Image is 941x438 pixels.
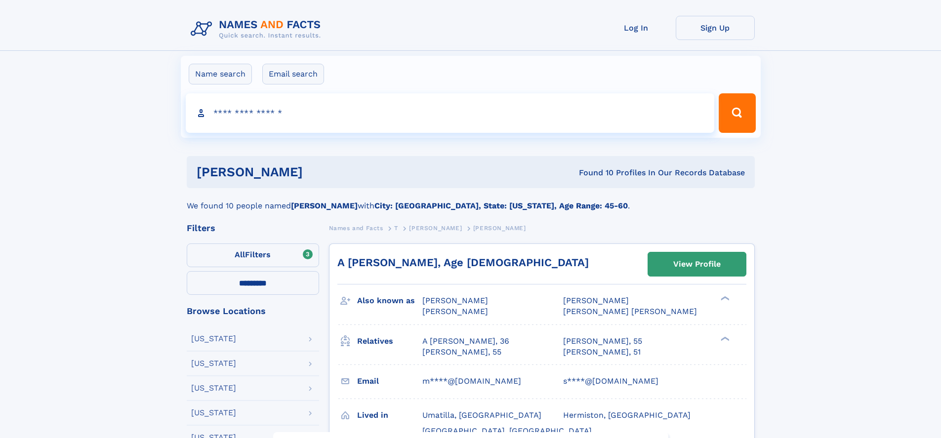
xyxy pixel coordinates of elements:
[563,336,642,347] a: [PERSON_NAME], 55
[394,222,398,234] a: T
[357,373,422,390] h3: Email
[718,335,730,342] div: ❯
[718,295,730,302] div: ❯
[191,359,236,367] div: [US_STATE]
[422,410,541,420] span: Umatilla, [GEOGRAPHIC_DATA]
[357,292,422,309] h3: Also known as
[673,253,721,276] div: View Profile
[422,307,488,316] span: [PERSON_NAME]
[563,410,691,420] span: Hermiston, [GEOGRAPHIC_DATA]
[291,201,358,210] b: [PERSON_NAME]
[422,347,501,358] a: [PERSON_NAME], 55
[329,222,383,234] a: Names and Facts
[187,307,319,316] div: Browse Locations
[357,407,422,424] h3: Lived in
[374,201,628,210] b: City: [GEOGRAPHIC_DATA], State: [US_STATE], Age Range: 45-60
[191,384,236,392] div: [US_STATE]
[187,16,329,42] img: Logo Names and Facts
[191,409,236,417] div: [US_STATE]
[197,166,441,178] h1: [PERSON_NAME]
[563,296,629,305] span: [PERSON_NAME]
[422,336,509,347] a: A [PERSON_NAME], 36
[563,347,641,358] a: [PERSON_NAME], 51
[187,188,755,212] div: We found 10 people named with .
[337,256,589,269] a: A [PERSON_NAME], Age [DEMOGRAPHIC_DATA]
[422,426,592,436] span: [GEOGRAPHIC_DATA], [GEOGRAPHIC_DATA]
[189,64,252,84] label: Name search
[473,225,526,232] span: [PERSON_NAME]
[186,93,715,133] input: search input
[409,225,462,232] span: [PERSON_NAME]
[563,307,697,316] span: [PERSON_NAME] [PERSON_NAME]
[441,167,745,178] div: Found 10 Profiles In Our Records Database
[676,16,755,40] a: Sign Up
[719,93,755,133] button: Search Button
[422,296,488,305] span: [PERSON_NAME]
[597,16,676,40] a: Log In
[357,333,422,350] h3: Relatives
[187,224,319,233] div: Filters
[262,64,324,84] label: Email search
[187,243,319,267] label: Filters
[648,252,746,276] a: View Profile
[191,335,236,343] div: [US_STATE]
[394,225,398,232] span: T
[409,222,462,234] a: [PERSON_NAME]
[235,250,245,259] span: All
